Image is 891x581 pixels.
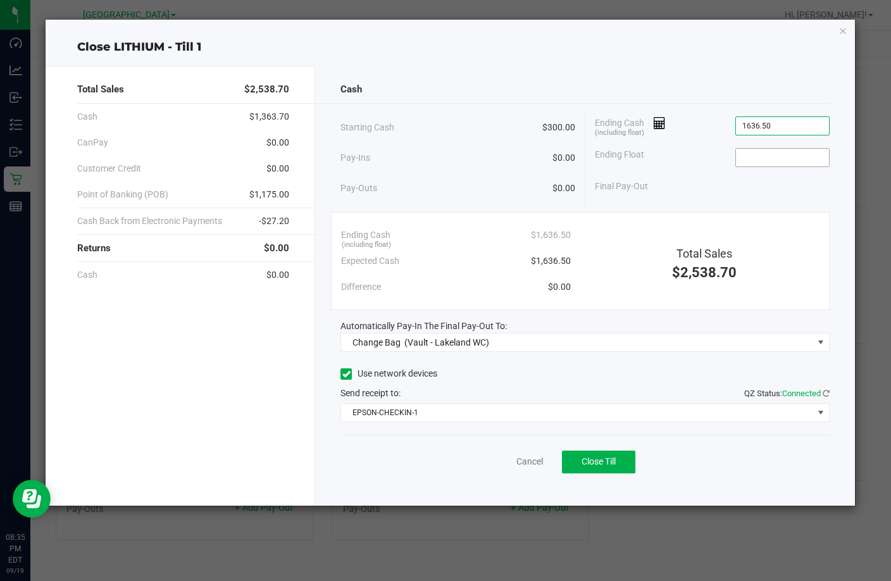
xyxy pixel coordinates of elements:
[744,389,830,398] span: QZ Status:
[77,215,222,228] span: Cash Back from Electronic Payments
[340,367,437,380] label: Use network devices
[341,280,381,294] span: Difference
[342,240,391,251] span: (including float)
[266,162,289,175] span: $0.00
[672,265,737,280] span: $2,538.70
[266,268,289,282] span: $0.00
[77,188,168,201] span: Point of Banking (POB)
[595,116,666,135] span: Ending Cash
[582,456,616,466] span: Close Till
[552,182,575,195] span: $0.00
[264,241,289,256] span: $0.00
[531,228,571,242] span: $1,636.50
[259,215,289,228] span: -$27.20
[548,280,571,294] span: $0.00
[77,235,289,262] div: Returns
[77,268,97,282] span: Cash
[340,121,394,134] span: Starting Cash
[552,151,575,165] span: $0.00
[516,455,543,468] a: Cancel
[341,254,399,268] span: Expected Cash
[77,82,124,97] span: Total Sales
[595,180,648,193] span: Final Pay-Out
[46,39,855,56] div: Close LITHIUM - Till 1
[77,136,108,149] span: CanPay
[782,389,821,398] span: Connected
[340,82,362,97] span: Cash
[340,321,507,331] span: Automatically Pay-In The Final Pay-Out To:
[595,128,644,139] span: (including float)
[562,451,635,473] button: Close Till
[341,228,390,242] span: Ending Cash
[341,404,813,422] span: EPSON-CHECKIN-1
[595,148,644,167] span: Ending Float
[542,121,575,134] span: $300.00
[249,110,289,123] span: $1,363.70
[531,254,571,268] span: $1,636.50
[352,337,401,347] span: Change Bag
[340,151,370,165] span: Pay-Ins
[340,388,401,398] span: Send receipt to:
[244,82,289,97] span: $2,538.70
[340,182,377,195] span: Pay-Outs
[77,110,97,123] span: Cash
[676,247,732,260] span: Total Sales
[266,136,289,149] span: $0.00
[404,337,489,347] span: (Vault - Lakeland WC)
[13,480,51,518] iframe: Resource center
[249,188,289,201] span: $1,175.00
[77,162,141,175] span: Customer Credit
